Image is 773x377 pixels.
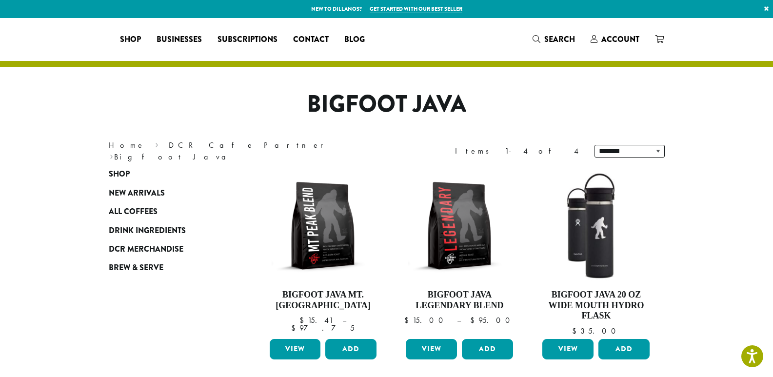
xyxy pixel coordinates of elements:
span: Brew & Serve [109,262,163,274]
h1: Bigfoot Java [101,90,672,119]
span: New Arrivals [109,187,165,199]
a: DCR Merchandise [109,240,226,258]
a: Get started with our best seller [370,5,462,13]
a: Home [109,140,145,150]
span: Account [601,34,639,45]
span: All Coffees [109,206,158,218]
a: View [542,339,594,359]
span: $ [572,326,580,336]
a: Bigfoot Java Legendary Blend [403,170,515,335]
a: All Coffees [109,202,226,221]
h4: Bigfoot Java 20 oz Wide Mouth Hydro Flask [540,290,652,321]
span: Shop [120,34,141,46]
bdi: 97.75 [291,323,355,333]
div: Items 1-4 of 4 [455,145,580,157]
bdi: 35.00 [572,326,620,336]
nav: Breadcrumb [109,139,372,163]
span: Search [544,34,575,45]
span: $ [299,315,308,325]
span: Businesses [157,34,202,46]
span: – [457,315,461,325]
h4: Bigfoot Java Mt. [GEOGRAPHIC_DATA] [267,290,379,311]
img: BFJ_Legendary_12oz-300x300.png [403,170,515,282]
span: Blog [344,34,365,46]
span: Shop [109,168,130,180]
span: › [155,136,159,151]
a: View [270,339,321,359]
span: $ [291,323,299,333]
bdi: 15.00 [404,315,448,325]
span: Contact [293,34,329,46]
span: Drink Ingredients [109,225,186,237]
a: Drink Ingredients [109,221,226,239]
a: DCR Cafe Partner [169,140,330,150]
a: New Arrivals [109,184,226,202]
span: Subscriptions [218,34,277,46]
a: Shop [109,165,226,183]
span: – [342,315,346,325]
a: Brew & Serve [109,258,226,277]
a: Bigfoot Java Mt. [GEOGRAPHIC_DATA] [267,170,379,335]
span: DCR Merchandise [109,243,183,256]
button: Add [462,339,513,359]
span: $ [470,315,478,325]
button: Add [598,339,650,359]
a: View [406,339,457,359]
a: Shop [112,32,149,47]
button: Add [325,339,377,359]
span: $ [404,315,413,325]
img: LO2867-BFJ-Hydro-Flask-20oz-WM-wFlex-Sip-Lid-Black-300x300.jpg [540,170,652,282]
h4: Bigfoot Java Legendary Blend [403,290,515,311]
a: Bigfoot Java 20 oz Wide Mouth Hydro Flask $35.00 [540,170,652,335]
a: Search [525,31,583,47]
img: BFJ_MtPeak_12oz-300x300.png [267,170,379,282]
span: › [110,148,113,163]
bdi: 95.00 [470,315,515,325]
bdi: 15.41 [299,315,333,325]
